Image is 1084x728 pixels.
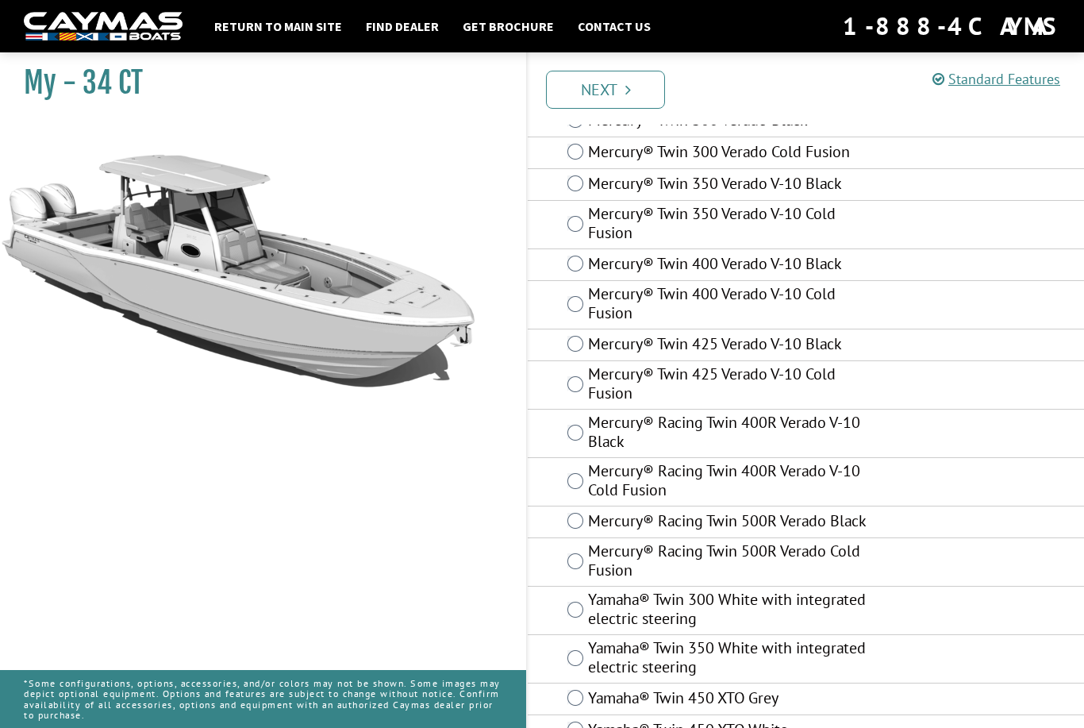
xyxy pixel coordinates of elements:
[588,364,884,406] label: Mercury® Twin 425 Verado V-10 Cold Fusion
[588,590,884,632] label: Yamaha® Twin 300 White with integrated electric steering
[546,71,665,109] a: Next
[932,70,1060,88] a: Standard Features
[588,254,884,277] label: Mercury® Twin 400 Verado V-10 Black
[588,413,884,455] label: Mercury® Racing Twin 400R Verado V-10 Black
[206,16,350,37] a: Return to main site
[358,16,447,37] a: Find Dealer
[588,638,884,680] label: Yamaha® Twin 350 White with integrated electric steering
[542,68,1084,109] ul: Pagination
[588,461,884,503] label: Mercury® Racing Twin 400R Verado V-10 Cold Fusion
[455,16,562,37] a: Get Brochure
[570,16,659,37] a: Contact Us
[588,688,884,711] label: Yamaha® Twin 450 XTO Grey
[24,65,486,101] h1: My - 34 CT
[588,541,884,584] label: Mercury® Racing Twin 500R Verado Cold Fusion
[24,670,502,728] p: *Some configurations, options, accessories, and/or colors may not be shown. Some images may depic...
[843,9,1060,44] div: 1-888-4CAYMAS
[588,142,884,165] label: Mercury® Twin 300 Verado Cold Fusion
[588,174,884,197] label: Mercury® Twin 350 Verado V-10 Black
[588,204,884,246] label: Mercury® Twin 350 Verado V-10 Cold Fusion
[588,284,884,326] label: Mercury® Twin 400 Verado V-10 Cold Fusion
[588,511,884,534] label: Mercury® Racing Twin 500R Verado Black
[588,334,884,357] label: Mercury® Twin 425 Verado V-10 Black
[24,12,183,41] img: white-logo-c9c8dbefe5ff5ceceb0f0178aa75bf4bb51f6bca0971e226c86eb53dfe498488.png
